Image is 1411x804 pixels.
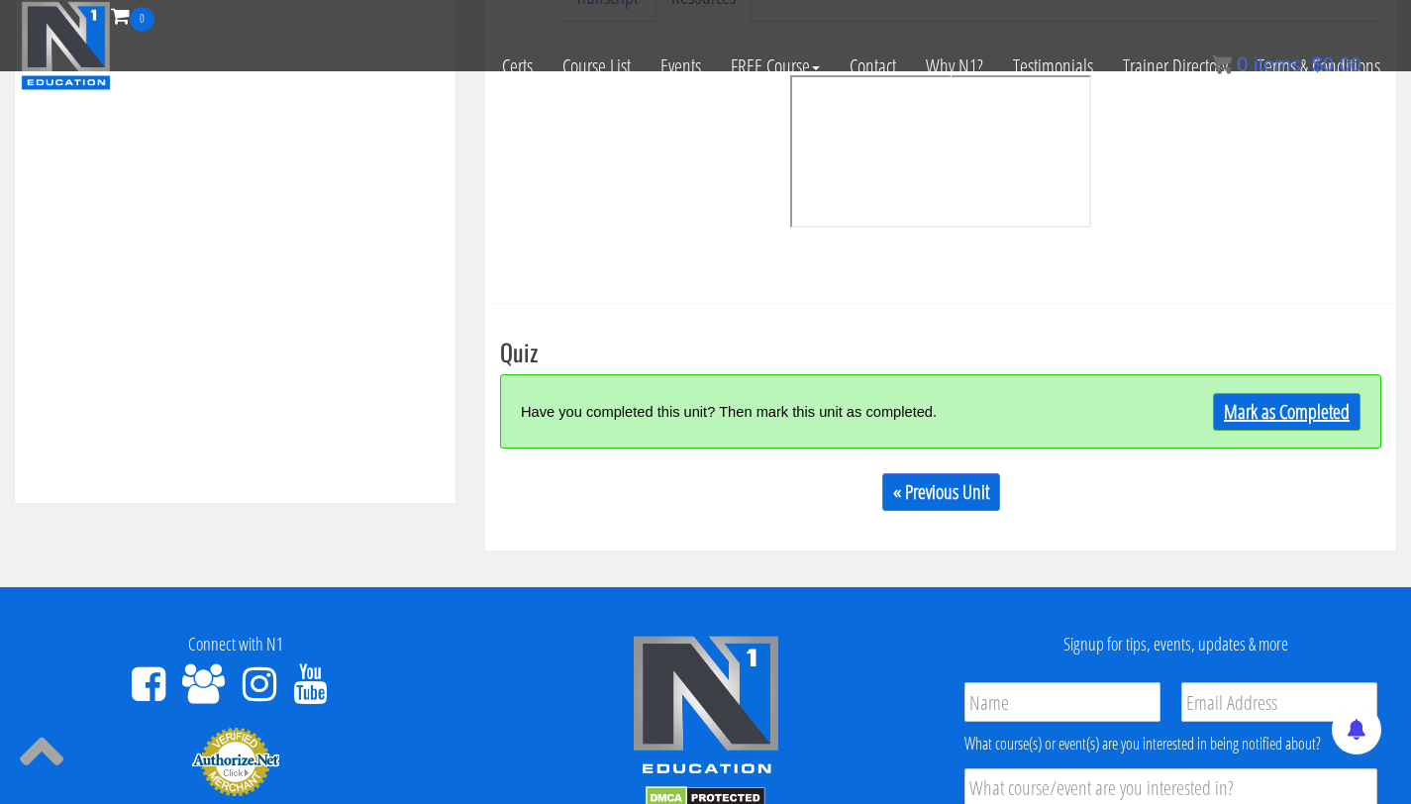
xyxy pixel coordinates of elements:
[1212,53,1361,75] a: 0 items: $0.00
[1312,53,1361,75] bdi: 0.00
[1108,32,1243,101] a: Trainer Directory
[1254,53,1306,75] span: items:
[548,32,646,101] a: Course List
[646,32,716,101] a: Events
[964,682,1160,722] input: Name
[716,32,835,101] a: FREE Course
[1212,54,1232,74] img: icon11.png
[911,32,998,101] a: Why N1?
[191,726,280,797] img: Authorize.Net Merchant - Click to Verify
[882,473,1000,511] a: « Previous Unit
[1243,32,1395,101] a: Terms & Conditions
[1312,53,1323,75] span: $
[487,32,548,101] a: Certs
[111,2,154,29] a: 0
[521,390,1141,433] div: Have you completed this unit? Then mark this unit as completed.
[500,339,1381,364] h3: Quiz
[998,32,1108,101] a: Testimonials
[1237,53,1248,75] span: 0
[1181,682,1377,722] input: Email Address
[835,32,911,101] a: Contact
[632,635,780,781] img: n1-edu-logo
[15,635,455,654] h4: Connect with N1
[21,1,111,90] img: n1-education
[964,732,1377,755] div: What course(s) or event(s) are you interested in being notified about?
[956,635,1396,654] h4: Signup for tips, events, updates & more
[130,7,154,32] span: 0
[1213,393,1361,431] a: Mark as Completed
